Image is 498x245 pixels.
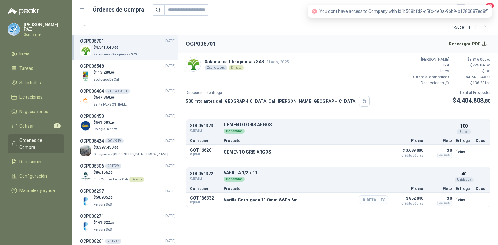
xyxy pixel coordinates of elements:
img: Company Logo [80,96,91,107]
p: $ [94,169,144,175]
p: $ [453,96,490,106]
span: 86.156 [96,170,113,175]
h3: OCP006261 [80,238,104,245]
span: 58.905 [96,195,113,200]
span: Oleaginosas [GEOGRAPHIC_DATA][PERSON_NAME] [94,153,168,156]
span: [DATE] [165,63,175,69]
span: ,00 [487,64,490,67]
p: $ 852.040 [392,195,423,205]
p: IVA [412,62,449,68]
span: 11 ago, 2025 [267,60,289,64]
span: 661.585 [96,120,115,125]
p: 100 [460,122,468,129]
p: Flete [427,187,452,190]
p: Sumivalle [24,33,64,36]
span: ,35 [110,221,115,224]
span: Perugia SAS [94,203,112,206]
img: Company Logo [186,57,201,71]
p: Flete [427,139,452,143]
span: Tareas [19,65,33,72]
p: Docs [476,139,486,143]
p: COT166201 [190,148,220,153]
a: Órdenes de Compra [8,134,64,153]
div: Incluido [437,201,452,206]
span: Manuales y ayuda [19,187,55,194]
p: $ [94,195,113,201]
p: $ 0 [427,195,452,202]
span: Salamanca Oleaginosas SAS [94,53,137,56]
div: Unidades [455,177,474,182]
span: Club Campestre de Cali [94,178,128,181]
p: $ [94,70,121,76]
p: Varilla Corrugada 11.0mm W60 x 6m [224,197,297,202]
span: ,00 [114,46,118,49]
span: You dont have access to Company with id 'b508bfd2-c5fc-4e0a-9bb9-b1280087ed8f' [319,9,488,14]
h3: OCP006271 [80,213,104,220]
span: ,80 [484,98,490,104]
span: Santa [PERSON_NAME] [94,103,128,106]
span: [DATE] [165,138,175,144]
span: ,00 [487,58,490,61]
p: $ 3.689.000 [392,147,423,157]
span: 161.322 [96,220,115,225]
a: OCP00646401-OC-50331[DATE] Company Logo$647.360,00Santa [PERSON_NAME] [80,88,175,107]
span: 8 [54,123,61,128]
a: OCP006450[DATE] Company Logo$661.585,26Colegio Bennett [80,113,175,133]
span: Configuración [19,173,47,180]
span: ,00 [108,196,113,199]
span: [DATE] [165,163,175,169]
div: Directo [129,177,144,182]
p: Entrega [456,187,472,190]
span: Órdenes de Compra [19,137,58,151]
span: [DATE] [165,213,175,219]
p: $ [453,62,490,68]
a: Inicio [8,48,64,60]
a: Licitaciones [8,91,64,103]
p: [PERSON_NAME] PAZ [24,23,64,31]
span: C: [DATE] [190,153,220,156]
p: Cotización [190,139,220,143]
span: 4.541.040 [468,75,490,79]
img: Company Logo [80,221,91,232]
h3: OCP006450 [80,113,104,120]
a: OCP006548[DATE] Company Logo$113.288,00Zoologico De Cali [80,63,175,82]
p: Precio [392,139,423,143]
span: [DATE] [165,113,175,119]
img: Logo peakr [8,8,39,15]
span: [DATE] [165,38,175,44]
span: 136.231 [473,81,490,85]
h3: OCP006306 [80,163,104,169]
p: 500 mts antes del [GEOGRAPHIC_DATA] Cali , [PERSON_NAME][GEOGRAPHIC_DATA] [186,98,357,105]
p: VARILLA 1/2 x 11 [224,170,452,175]
p: Producto [224,139,388,143]
span: Remisiones [19,158,43,165]
div: 201729 [105,164,121,169]
span: 725.040 [473,63,490,67]
span: 4.541.040 [96,45,118,50]
img: Company Logo [80,45,91,56]
p: Dirección de entrega [186,90,370,96]
a: Manuales y ayuda [8,185,64,196]
div: 2 solicitudes [205,65,227,70]
p: Total al Proveedor [453,90,490,96]
a: Remisiones [8,156,64,168]
h3: OCP006464 [80,88,104,95]
p: $ [94,220,115,226]
span: Negociaciones [19,108,48,115]
img: Company Logo [80,145,91,156]
p: Deducciones [412,80,449,86]
p: $ [453,74,490,80]
a: OCP006271[DATE] Company Logo$161.322,35Perugia SAS [80,213,175,232]
p: Precio [392,187,423,190]
a: OCP006701[DATE] Company Logo$4.541.040,00Salamanca Oleaginosas SAS [80,38,175,57]
span: 20 [485,3,494,9]
span: Perugia SAS [94,228,112,231]
p: Fletes [412,68,449,74]
h1: Órdenes de Compra [93,5,144,14]
p: 1 días [456,196,472,204]
span: ,00 [110,96,115,99]
p: Producto [224,187,388,190]
h3: OCP006424 [80,138,104,144]
a: Cotizar8 [8,120,64,132]
span: Colegio Bennett [94,128,117,131]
